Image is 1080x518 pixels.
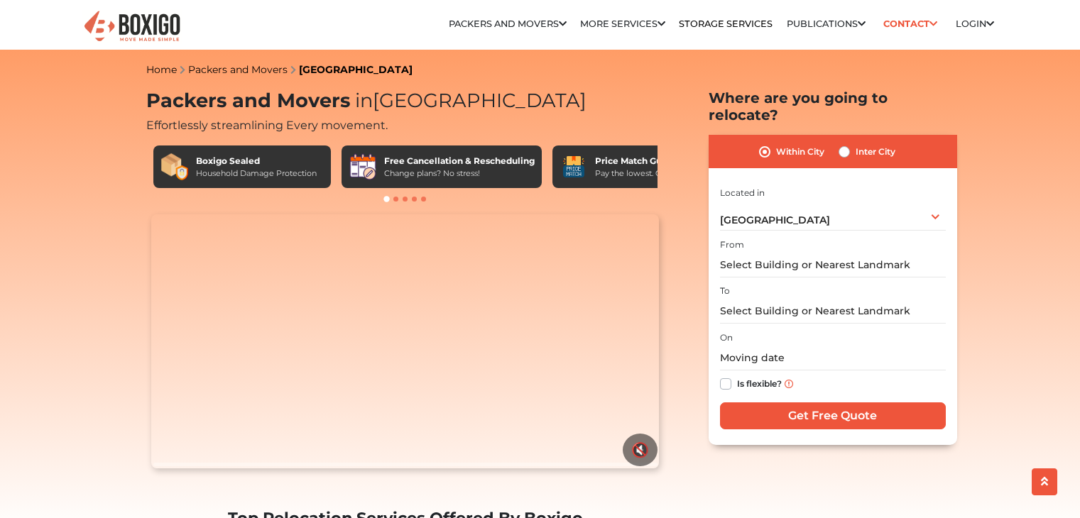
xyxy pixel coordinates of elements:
[720,402,946,429] input: Get Free Quote
[299,63,413,76] a: [GEOGRAPHIC_DATA]
[720,238,744,251] label: From
[737,375,782,390] label: Is flexible?
[560,153,588,181] img: Price Match Guarantee
[146,119,388,132] span: Effortlessly streamlining Every movement.
[449,18,567,29] a: Packers and Movers
[384,167,535,180] div: Change plans? No stress!
[580,18,665,29] a: More services
[384,155,535,167] div: Free Cancellation & Rescheduling
[720,253,946,277] input: Select Building or Nearest Landmark
[787,18,866,29] a: Publications
[720,299,946,324] input: Select Building or Nearest Landmark
[679,18,773,29] a: Storage Services
[196,167,317,180] div: Household Damage Protection
[720,187,765,199] label: Located in
[146,63,177,76] a: Home
[151,214,659,468] video: Your browser does not support the video tag.
[1032,468,1057,495] button: scroll up
[350,89,587,112] span: [GEOGRAPHIC_DATA]
[160,153,189,181] img: Boxigo Sealed
[776,143,824,160] label: Within City
[595,167,703,180] div: Pay the lowest. Guaranteed!
[595,155,703,167] div: Price Match Guarantee
[196,155,317,167] div: Boxigo Sealed
[709,89,957,123] h2: Where are you going to relocate?
[355,89,373,112] span: in
[623,434,658,466] button: 🔇
[349,153,377,181] img: Free Cancellation & Rescheduling
[956,18,994,29] a: Login
[720,214,830,226] span: [GEOGRAPHIC_DATA]
[879,13,942,35] a: Contact
[146,89,665,113] h1: Packers and Movers
[856,143,895,160] label: Inter City
[82,9,182,44] img: Boxigo
[188,63,288,76] a: Packers and Movers
[785,380,793,388] img: info
[720,331,733,344] label: On
[720,346,946,370] input: Moving date
[720,285,730,297] label: To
